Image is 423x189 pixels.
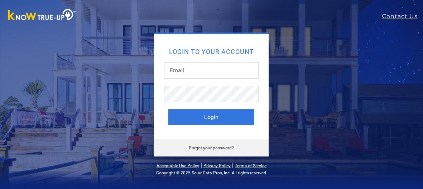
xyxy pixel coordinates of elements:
a: Terms of Service [235,163,266,168]
h2: Login to your account [168,49,254,55]
a: Forgot your password? [189,145,234,150]
span: | [232,162,234,169]
img: Know True-Up [4,8,80,24]
a: Contact Us [382,12,423,21]
a: Acceptable Use Policy [157,163,199,168]
input: Email [164,62,259,79]
span: | [201,162,202,169]
a: Privacy Policy [203,163,231,168]
button: Login [168,109,254,125]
